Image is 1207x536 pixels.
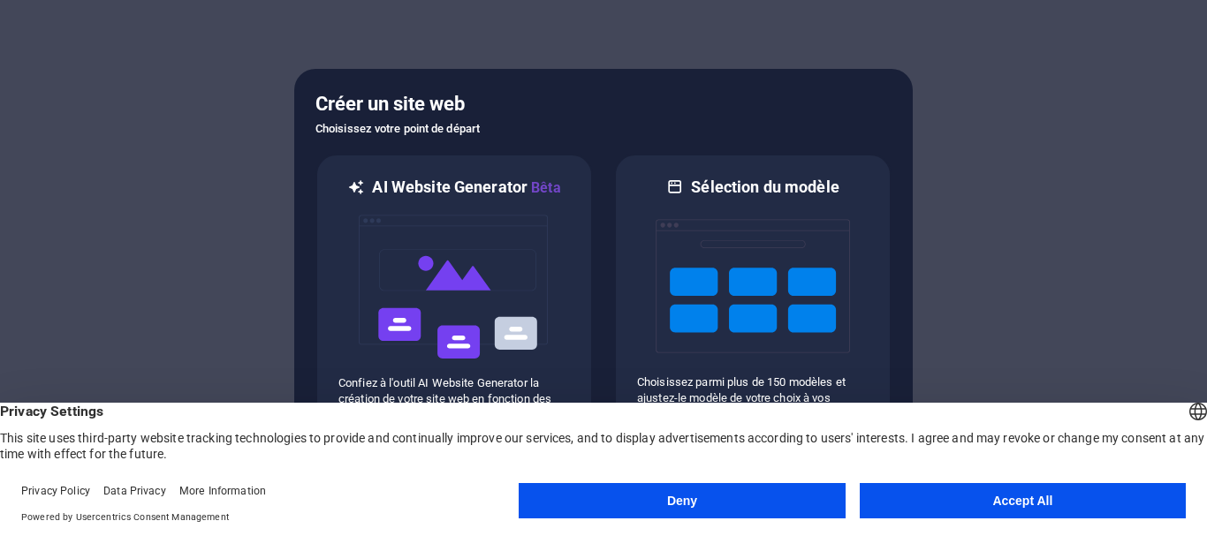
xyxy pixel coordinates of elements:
div: AI Website GeneratorBêtaaiConfiez à l'outil AI Website Generator la création de votre site web en... [315,154,593,446]
h6: Choisissez votre point de départ [315,118,892,140]
p: Confiez à l'outil AI Website Generator la création de votre site web en fonction des informations... [338,375,570,423]
p: Choisissez parmi plus de 150 modèles et ajustez-le modèle de votre choix à vos besoins. [637,374,869,422]
h6: AI Website Generator [372,177,560,199]
div: Sélection du modèleChoisissez parmi plus de 150 modèles et ajustez-le modèle de votre choix à vos... [614,154,892,446]
span: Bêta [528,179,561,196]
img: ai [357,199,551,375]
h5: Créer un site web [315,90,892,118]
h6: Sélection du modèle [691,177,839,198]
